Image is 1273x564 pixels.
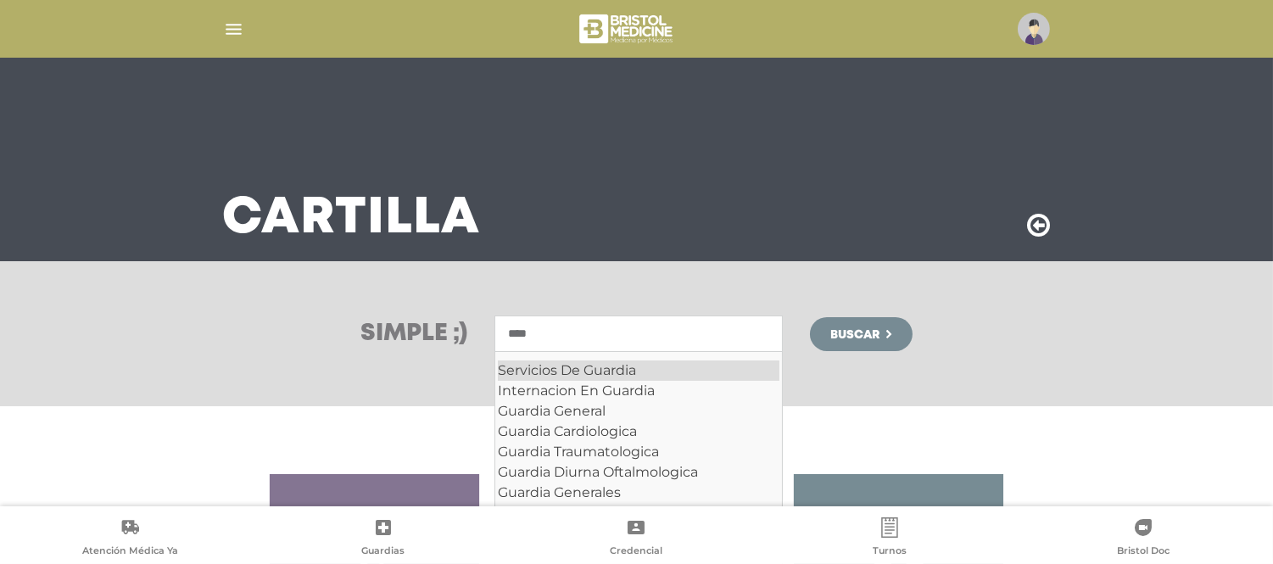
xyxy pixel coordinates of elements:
[1018,13,1050,45] img: profile-placeholder.svg
[498,381,779,401] div: Internacion En Guardia
[498,401,779,422] div: Guardia General
[498,422,779,442] div: Guardia Cardiologica
[498,503,779,523] div: Guardia Obstetrica
[498,360,779,381] div: Servicios De Guardia
[763,517,1017,561] a: Turnos
[810,317,912,351] button: Buscar
[830,329,879,341] span: Buscar
[873,544,907,560] span: Turnos
[610,544,662,560] span: Credencial
[223,19,244,40] img: Cober_menu-lines-white.svg
[361,544,405,560] span: Guardias
[510,517,763,561] a: Credencial
[223,197,481,241] h3: Cartilla
[577,8,678,49] img: bristol-medicine-blanco.png
[360,322,467,346] h3: Simple ;)
[498,483,779,503] div: Guardia Generales
[257,517,511,561] a: Guardias
[82,544,178,560] span: Atención Médica Ya
[1016,517,1270,561] a: Bristol Doc
[498,442,779,462] div: Guardia Traumatologica
[498,462,779,483] div: Guardia Diurna Oftalmologica
[3,517,257,561] a: Atención Médica Ya
[1117,544,1170,560] span: Bristol Doc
